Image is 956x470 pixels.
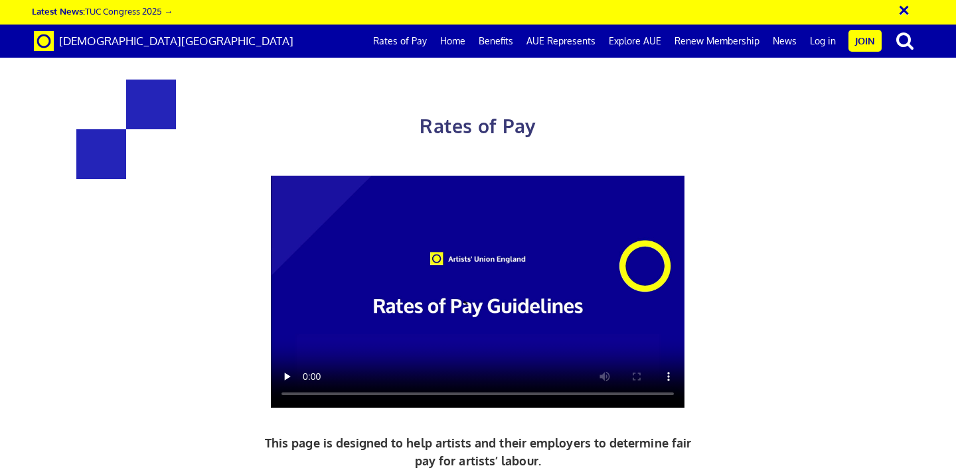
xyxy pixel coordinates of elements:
a: Latest News:TUC Congress 2025 → [32,5,173,17]
span: [DEMOGRAPHIC_DATA][GEOGRAPHIC_DATA] [59,34,293,48]
a: Rates of Pay [366,25,434,58]
a: Benefits [472,25,520,58]
a: Home [434,25,472,58]
a: Renew Membership [668,25,766,58]
a: Explore AUE [602,25,668,58]
a: Log in [803,25,842,58]
a: Brand [DEMOGRAPHIC_DATA][GEOGRAPHIC_DATA] [24,25,303,58]
button: search [884,27,925,54]
span: Rates of Pay [420,114,536,138]
a: AUE Represents [520,25,602,58]
strong: Latest News: [32,5,85,17]
a: Join [848,30,882,52]
a: News [766,25,803,58]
